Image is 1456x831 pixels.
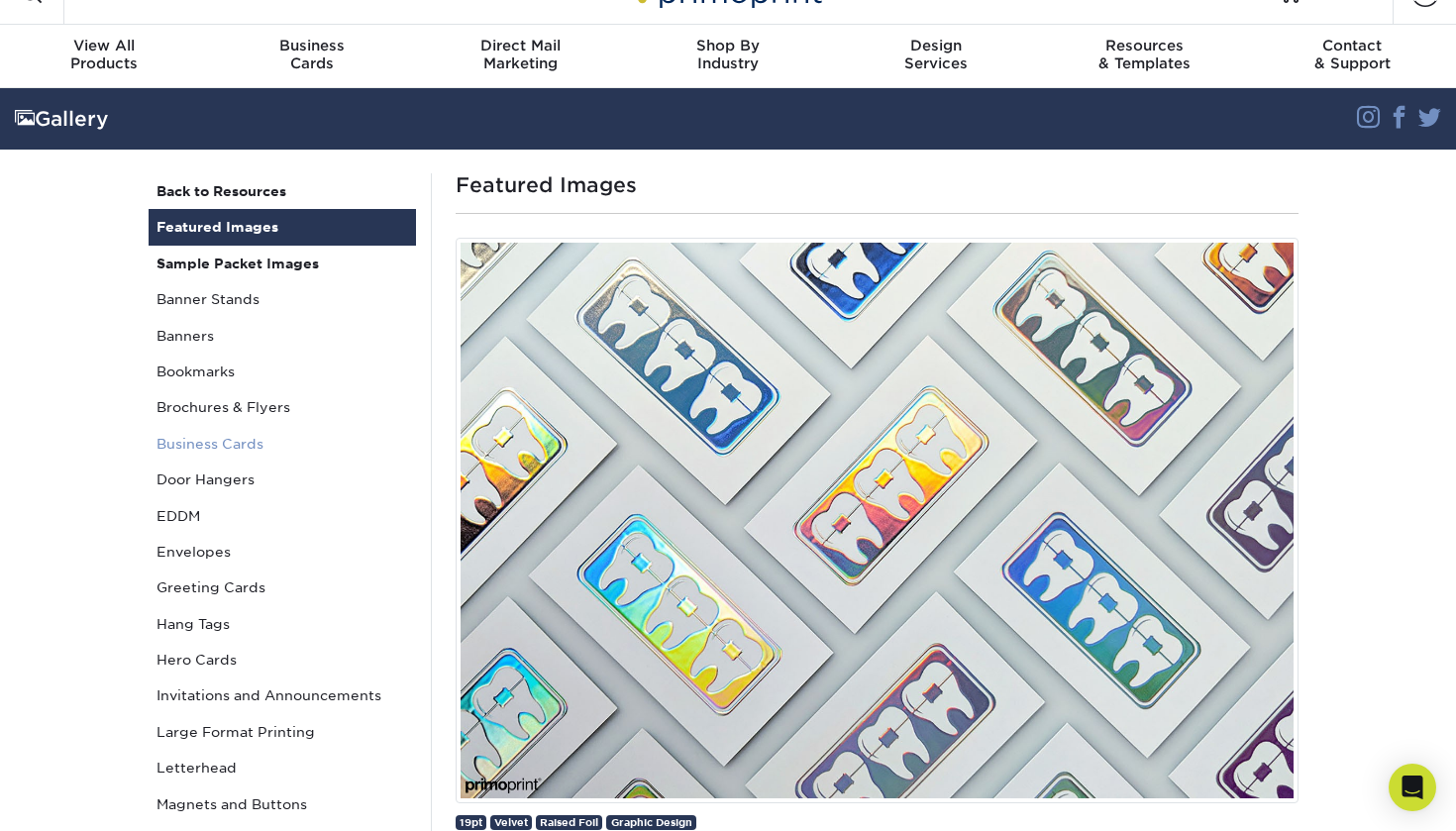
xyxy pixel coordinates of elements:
a: Envelopes [149,534,416,570]
a: Brochures & Flyers [149,389,416,425]
a: Velvet [490,815,532,830]
span: Business [208,37,416,54]
span: Resources [1040,37,1248,54]
span: Direct Mail [416,37,624,54]
div: & Templates [1040,37,1248,72]
span: Raised Foil [540,816,598,828]
a: Featured Images [149,209,416,245]
a: Banner Stands [149,281,416,317]
span: Design [832,37,1040,54]
a: Bookmarks [149,354,416,389]
div: Industry [624,37,832,72]
strong: Featured Images [156,219,278,235]
div: Marketing [416,37,624,72]
strong: Sample Packet Images [156,256,319,271]
a: Raised Foil [536,815,602,830]
a: Greeting Cards [149,570,416,605]
a: Letterhead [149,750,416,785]
div: Cards [208,37,416,72]
a: EDDM [149,498,416,534]
a: Graphic Design [606,815,695,830]
span: 19pt [460,816,482,828]
a: BusinessCards [208,25,416,88]
span: Contact [1248,37,1456,54]
a: Contact& Support [1248,25,1456,88]
a: DesignServices [832,25,1040,88]
a: Resources& Templates [1040,25,1248,88]
a: Hang Tags [149,606,416,642]
a: Direct MailMarketing [416,25,624,88]
img: Custom Holographic Business Card designed by Primoprint. [456,238,1299,803]
h1: Featured Images [456,173,1299,197]
a: Business Cards [149,426,416,462]
div: & Support [1248,37,1456,72]
a: Back to Resources [149,173,416,209]
a: Magnets and Buttons [149,786,416,822]
span: Graphic Design [611,816,692,828]
a: Invitations and Announcements [149,677,416,713]
span: Velvet [494,816,528,828]
div: Services [832,37,1040,72]
span: Shop By [624,37,832,54]
a: Hero Cards [149,642,416,677]
a: Shop ByIndustry [624,25,832,88]
a: 19pt [456,815,486,830]
a: Door Hangers [149,462,416,497]
a: Sample Packet Images [149,246,416,281]
a: Large Format Printing [149,714,416,750]
div: Open Intercom Messenger [1389,764,1436,811]
a: Banners [149,318,416,354]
